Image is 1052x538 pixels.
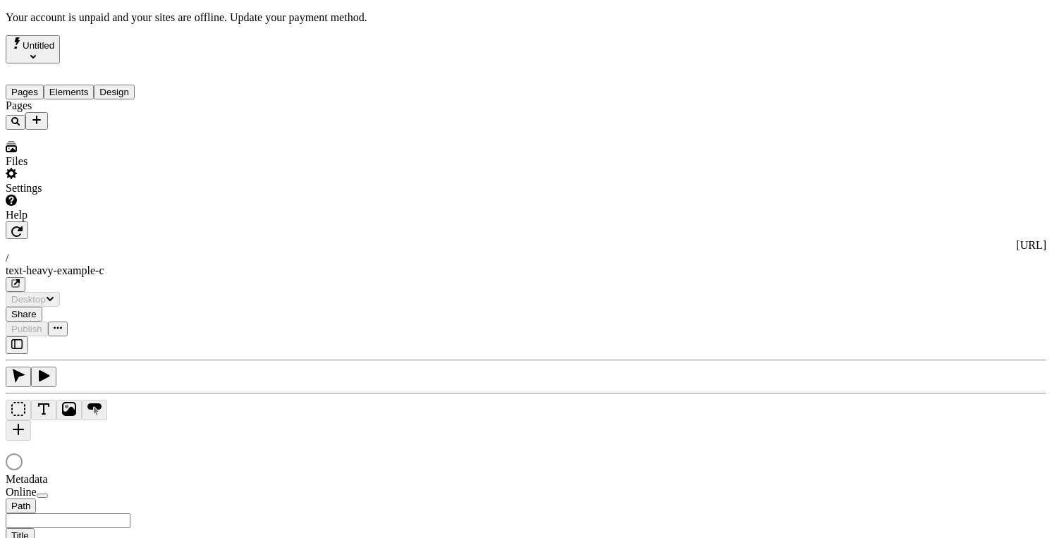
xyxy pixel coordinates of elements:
button: Desktop [6,292,60,307]
button: Design [94,85,135,99]
div: / [6,252,1046,264]
div: text-heavy-example-c [6,264,1046,277]
span: Update your payment method. [230,11,367,23]
button: Pages [6,85,44,99]
button: Text [31,400,56,420]
button: Share [6,307,42,322]
button: Path [6,499,36,513]
span: Untitled [23,40,54,51]
div: Pages [6,99,175,112]
span: Publish [11,324,42,334]
div: [URL] [6,239,1046,252]
div: Help [6,209,175,221]
span: Share [11,309,37,319]
div: Files [6,155,175,168]
button: Select site [6,35,60,63]
button: Add new [25,112,48,130]
button: Button [82,400,107,420]
button: Publish [6,322,48,336]
button: Elements [44,85,94,99]
span: Online [6,486,37,498]
div: Metadata [6,473,175,486]
button: Box [6,400,31,420]
div: Settings [6,182,175,195]
button: Image [56,400,82,420]
span: Desktop [11,294,46,305]
p: Your account is unpaid and your sites are offline. [6,11,1046,24]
